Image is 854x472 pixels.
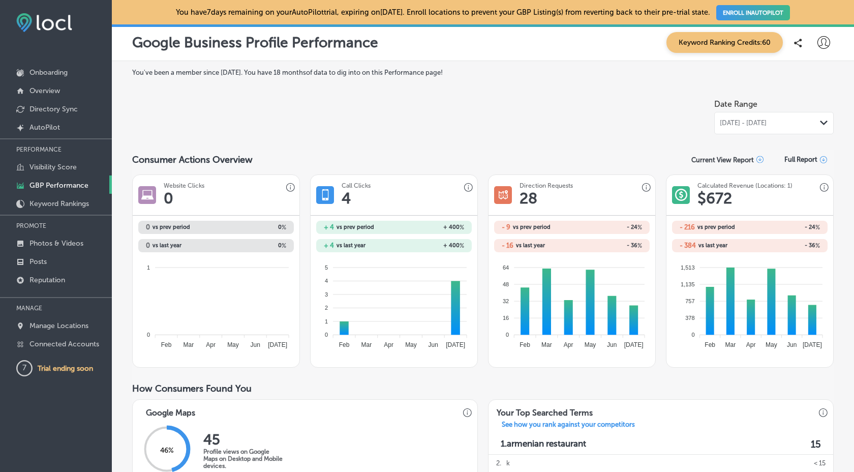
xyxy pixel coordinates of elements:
span: 46 % [160,446,174,455]
p: Current View Report [691,156,754,164]
h2: - 216 [680,223,695,231]
p: Google Business Profile Performance [132,34,378,51]
h3: Calculated Revenue (Locations: 1) [697,182,792,189]
h2: 0 [146,242,150,249]
tspan: 378 [685,315,694,321]
tspan: 0 [692,332,695,338]
tspan: May [766,341,777,348]
p: Keyword Rankings [29,199,89,208]
p: You have 7 days remaining on your AutoPilot trial, expiring on [DATE] . Enroll locations to preve... [176,8,789,17]
tspan: [DATE] [803,341,822,348]
label: You've been a member since [DATE] . You have 18 months of data to dig into on this Performance page! [132,69,834,76]
h2: + 400 [394,224,464,231]
tspan: Mar [361,341,372,348]
p: Overview [29,86,60,95]
h2: - 24 [572,224,642,231]
tspan: May [585,341,596,348]
p: AutoPilot [29,123,60,132]
h2: - 384 [680,242,696,249]
h1: 4 [342,189,351,208]
h3: Your Top Searched Terms [489,400,601,421]
h1: $ 672 [697,189,732,208]
h2: 45 [203,431,285,448]
tspan: 1,513 [681,264,695,270]
h2: 0 [146,223,150,231]
tspan: [DATE] [268,341,287,348]
tspan: May [227,341,239,348]
tspan: Jun [787,341,797,348]
h2: 0 [216,242,286,249]
p: Posts [29,257,47,266]
span: vs prev period [337,224,374,230]
span: [DATE] - [DATE] [720,119,767,127]
tspan: Mar [541,341,552,348]
span: % [637,242,642,249]
p: 1. armenian restaurant [501,438,586,450]
span: vs last year [698,243,727,248]
p: Photos & Videos [29,239,83,248]
h3: Call Clicks [342,182,371,189]
tspan: 1 [147,264,150,270]
p: GBP Performance [29,181,88,190]
tspan: Apr [384,341,394,348]
tspan: Apr [564,341,573,348]
tspan: 16 [503,315,509,321]
tspan: Mar [725,341,736,348]
span: % [460,242,464,249]
p: Manage Locations [29,321,88,330]
label: 15 [811,438,821,450]
h3: Website Clicks [164,182,204,189]
tspan: 757 [685,298,694,304]
span: vs last year [516,243,545,248]
h2: 0 [216,224,286,231]
span: vs prev period [152,224,190,230]
h2: + 4 [324,223,334,231]
h1: 0 [164,189,173,208]
tspan: Jun [251,341,260,348]
p: Directory Sync [29,105,78,113]
text: 7 [22,363,26,372]
h1: 28 [520,189,537,208]
h2: - 9 [502,223,510,231]
tspan: 0 [325,332,328,338]
tspan: 64 [503,264,509,270]
tspan: Jun [607,341,617,348]
span: vs prev period [513,224,551,230]
tspan: 0 [506,332,509,338]
tspan: Mar [184,341,194,348]
p: Onboarding [29,68,68,77]
tspan: 4 [325,278,328,284]
h2: + 4 [324,242,334,249]
h2: - 36 [572,242,642,249]
tspan: Feb [339,341,350,348]
p: Trial ending soon [38,364,93,373]
p: Profile views on Google Maps on Desktop and Mobile devices. [203,448,285,469]
label: Date Range [714,99,757,109]
h2: - 36 [750,242,820,249]
p: Visibility Score [29,163,77,171]
span: % [282,242,286,249]
span: vs prev period [697,224,735,230]
h2: + 400 [394,242,464,249]
tspan: 1,135 [681,281,695,287]
tspan: [DATE] [624,341,644,348]
tspan: Jun [429,341,438,348]
span: vs last year [337,243,365,248]
tspan: 32 [503,298,509,304]
span: Keyword Ranking Credits: 60 [666,32,783,53]
span: % [815,224,820,231]
span: % [460,224,464,231]
span: Full Report [784,156,817,163]
span: Consumer Actions Overview [132,154,253,165]
tspan: Feb [705,341,715,348]
tspan: Feb [520,341,530,348]
img: fda3e92497d09a02dc62c9cd864e3231.png [16,13,72,32]
h2: - 24 [750,224,820,231]
p: 2 . [496,454,501,472]
a: See how you rank against your competitors [494,421,643,431]
tspan: Feb [161,341,172,348]
p: Connected Accounts [29,340,99,348]
p: Reputation [29,276,65,284]
span: % [637,224,642,231]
